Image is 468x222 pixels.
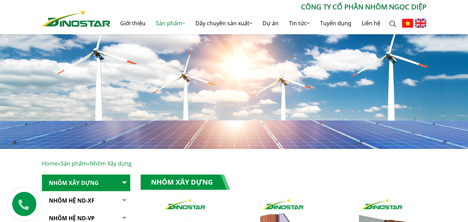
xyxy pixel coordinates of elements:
a: Sản phẩm [61,160,87,167]
a: Home [42,160,58,167]
span: » » [42,160,132,167]
a: Liên hệ [356,12,386,34]
a: Nhôm Hệ ND-XF [42,192,130,209]
img: Nhôm Dinostar [42,9,111,27]
a: Dây chuyền sản xuất [190,12,257,34]
img: search [389,20,396,27]
a: Dự án [257,12,284,34]
p: CÔNG TY CỔ PHẦN NHÔM NGỌC DIỆP [111,2,426,12]
h1: Nhôm Xây dựng [141,175,230,190]
img: Tiếng Việt [402,19,413,28]
img: English [415,19,426,28]
a: Sản phẩm [151,12,190,34]
span: Nhôm Xây dựng [90,160,132,167]
a: Nhôm Xây dựng [42,175,130,192]
a: Giới thiệu [115,12,151,34]
a: Tin tức [284,12,315,34]
a: Tuyển dụng [315,12,356,34]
